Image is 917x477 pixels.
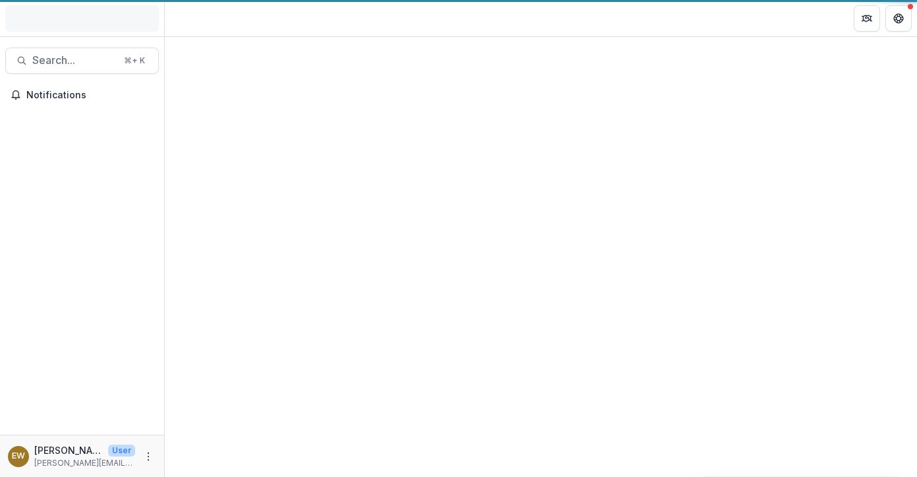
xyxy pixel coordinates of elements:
p: [PERSON_NAME][EMAIL_ADDRESS][DOMAIN_NAME] [34,457,135,469]
button: More [140,449,156,464]
p: [PERSON_NAME] [34,443,103,457]
p: User [108,445,135,457]
button: Partners [854,5,880,32]
button: Search... [5,48,159,74]
div: Eddie Whitfield [12,452,25,461]
div: ⌘ + K [121,53,148,68]
span: Search... [32,54,116,67]
button: Notifications [5,84,159,106]
button: Get Help [885,5,912,32]
span: Notifications [26,90,154,101]
nav: breadcrumb [170,9,226,28]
